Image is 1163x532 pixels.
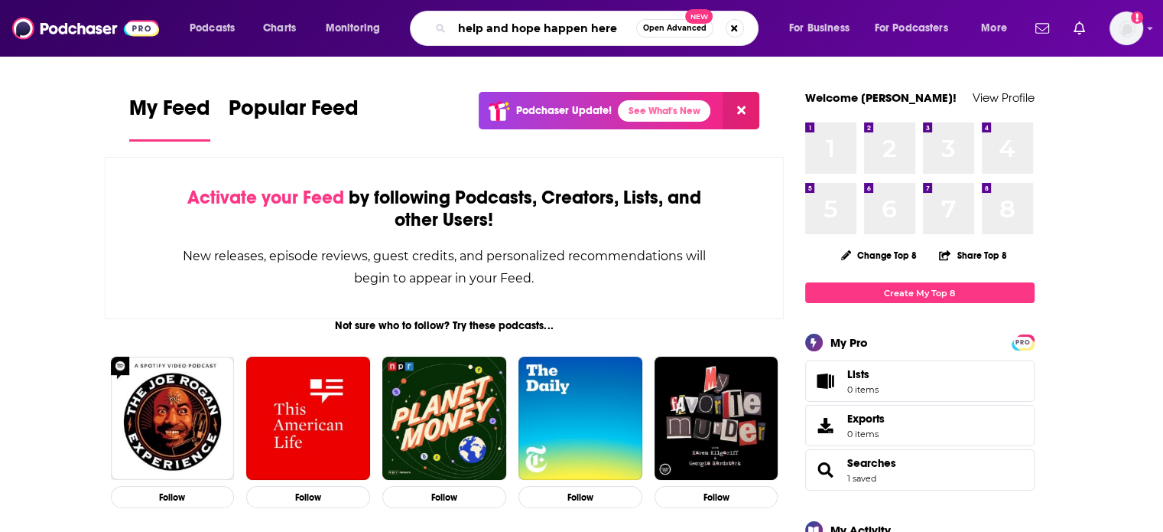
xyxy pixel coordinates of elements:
span: Charts [263,18,296,39]
button: Change Top 8 [832,246,927,265]
span: Lists [847,367,879,381]
img: Podchaser - Follow, Share and Rate Podcasts [12,14,159,43]
button: open menu [778,16,869,41]
a: Exports [805,405,1035,446]
a: My Feed [129,95,210,142]
a: Searches [847,456,896,470]
div: by following Podcasts, Creators, Lists, and other Users! [182,187,707,231]
span: Activate your Feed [187,186,344,209]
span: Searches [805,449,1035,491]
img: Planet Money [382,357,506,481]
p: Podchaser Update! [516,104,612,117]
span: PRO [1014,337,1032,348]
button: Follow [518,486,642,508]
a: PRO [1014,336,1032,348]
span: Lists [847,367,869,381]
a: Popular Feed [229,95,359,142]
input: Search podcasts, credits, & more... [452,16,636,41]
button: open menu [865,16,970,41]
span: Open Advanced [643,24,707,32]
span: More [981,18,1007,39]
span: Logged in as N0elleB7 [1109,11,1143,45]
button: Follow [655,486,778,508]
a: 1 saved [847,473,876,484]
button: open menu [315,16,400,41]
img: This American Life [246,357,370,481]
div: New releases, episode reviews, guest credits, and personalized recommendations will begin to appe... [182,245,707,289]
img: The Joe Rogan Experience [111,357,235,481]
span: 0 items [847,429,885,439]
a: See What's New [618,100,710,122]
img: My Favorite Murder with Karen Kilgariff and Georgia Hardstark [655,357,778,481]
span: Monitoring [326,18,380,39]
a: Lists [805,361,1035,402]
span: 0 items [847,384,879,395]
img: User Profile [1109,11,1143,45]
span: Exports [847,412,885,426]
button: Follow [111,486,235,508]
a: Show notifications dropdown [1067,15,1091,41]
a: Welcome [PERSON_NAME]! [805,90,957,105]
img: The Daily [518,357,642,481]
span: Exports [811,415,841,436]
button: Open AdvancedNew [636,19,713,38]
a: Create My Top 8 [805,282,1035,303]
a: Searches [811,459,841,481]
span: New [685,9,713,24]
a: View Profile [973,90,1035,105]
button: Share Top 8 [938,240,1007,270]
div: Search podcasts, credits, & more... [424,11,773,46]
a: Charts [253,16,305,41]
span: For Business [789,18,850,39]
button: Follow [246,486,370,508]
svg: Add a profile image [1131,11,1143,24]
a: Show notifications dropdown [1029,15,1055,41]
div: My Pro [830,335,868,350]
span: My Feed [129,95,210,130]
button: Show profile menu [1109,11,1143,45]
span: Popular Feed [229,95,359,130]
span: For Podcasters [875,18,948,39]
button: Follow [382,486,506,508]
div: Not sure who to follow? Try these podcasts... [105,319,785,332]
button: open menu [970,16,1026,41]
span: Lists [811,370,841,392]
span: Podcasts [190,18,235,39]
button: open menu [179,16,255,41]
